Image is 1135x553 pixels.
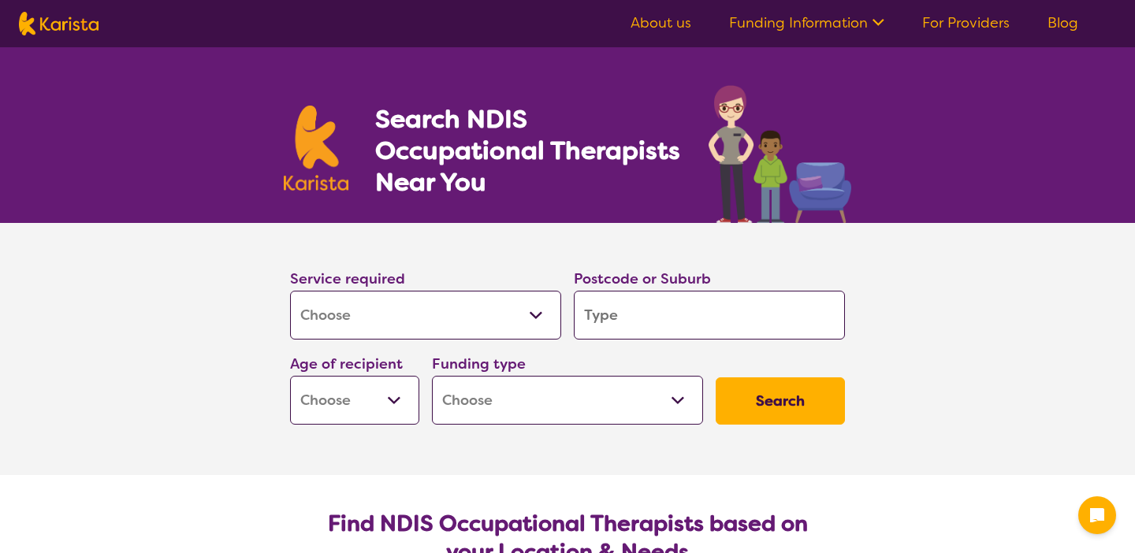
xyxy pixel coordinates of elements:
img: Karista logo [284,106,348,191]
a: For Providers [922,13,1010,32]
a: Funding Information [729,13,884,32]
label: Age of recipient [290,354,403,373]
label: Service required [290,269,405,288]
button: Search [716,377,845,425]
input: Type [574,291,845,340]
label: Funding type [432,354,526,373]
label: Postcode or Suburb [574,269,711,288]
a: Blog [1048,13,1078,32]
img: occupational-therapy [709,85,851,223]
a: About us [631,13,691,32]
h1: Search NDIS Occupational Therapists Near You [375,103,682,198]
img: Karista logo [19,12,99,35]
